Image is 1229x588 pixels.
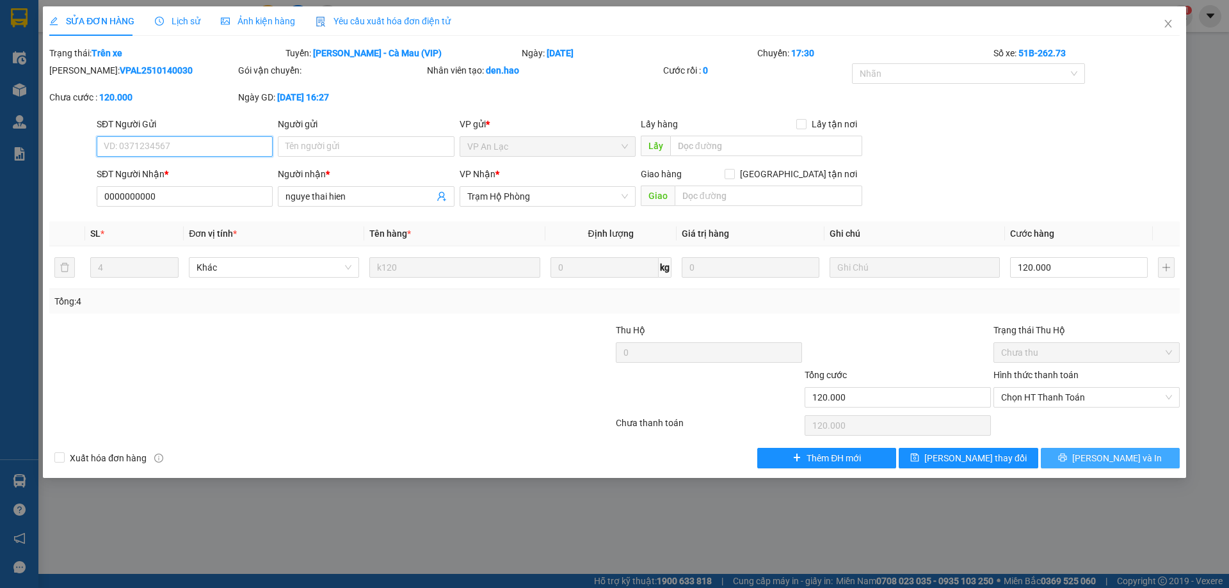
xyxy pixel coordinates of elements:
[805,370,847,380] span: Tổng cước
[369,228,411,239] span: Tên hàng
[49,63,236,77] div: [PERSON_NAME]:
[155,17,164,26] span: clock-circle
[460,169,495,179] span: VP Nhận
[1001,343,1172,362] span: Chưa thu
[792,453,801,463] span: plus
[756,46,992,60] div: Chuyến:
[910,453,919,463] span: save
[616,325,645,335] span: Thu Hộ
[670,136,862,156] input: Dọc đường
[641,136,670,156] span: Lấy
[49,16,134,26] span: SỬA ĐƠN HÀNG
[197,258,351,277] span: Khác
[313,48,442,58] b: [PERSON_NAME] - Cà Mau (VIP)
[154,454,163,463] span: info-circle
[120,65,193,75] b: VPAL2510140030
[824,221,1005,246] th: Ghi chú
[993,370,1079,380] label: Hình thức thanh toán
[90,228,100,239] span: SL
[54,257,75,278] button: delete
[427,63,661,77] div: Nhân viên tạo:
[189,228,237,239] span: Đơn vị tính
[277,92,329,102] b: [DATE] 16:27
[807,451,861,465] span: Thêm ĐH mới
[65,451,152,465] span: Xuất hóa đơn hàng
[316,16,451,26] span: Yêu cầu xuất hóa đơn điện tử
[547,48,574,58] b: [DATE]
[899,448,1038,468] button: save[PERSON_NAME] thay đổi
[682,257,819,278] input: 0
[48,46,284,60] div: Trạng thái:
[1041,448,1180,468] button: printer[PERSON_NAME] và In
[735,167,862,181] span: [GEOGRAPHIC_DATA] tận nơi
[924,451,1027,465] span: [PERSON_NAME] thay đổi
[467,137,628,156] span: VP An Lạc
[663,63,849,77] div: Cước rồi :
[1058,453,1067,463] span: printer
[1010,228,1054,239] span: Cước hàng
[97,117,273,131] div: SĐT Người Gửi
[467,187,628,206] span: Trạm Hộ Phòng
[641,119,678,129] span: Lấy hàng
[221,16,295,26] span: Ảnh kiện hàng
[316,17,326,27] img: icon
[238,63,424,77] div: Gói vận chuyển:
[99,92,133,102] b: 120.000
[278,167,454,181] div: Người nhận
[641,169,682,179] span: Giao hàng
[641,186,675,206] span: Giao
[830,257,1000,278] input: Ghi Chú
[614,416,803,438] div: Chưa thanh toán
[278,117,454,131] div: Người gửi
[486,65,519,75] b: den.hao
[284,46,520,60] div: Tuyến:
[97,167,273,181] div: SĐT Người Nhận
[992,46,1181,60] div: Số xe:
[1018,48,1066,58] b: 51B-262.73
[238,90,424,104] div: Ngày GD:
[520,46,757,60] div: Ngày:
[807,117,862,131] span: Lấy tận nơi
[675,186,862,206] input: Dọc đường
[369,257,540,278] input: VD: Bàn, Ghế
[54,294,474,308] div: Tổng: 4
[92,48,122,58] b: Trên xe
[49,90,236,104] div: Chưa cước :
[682,228,729,239] span: Giá trị hàng
[221,17,230,26] span: picture
[1158,257,1175,278] button: plus
[703,65,708,75] b: 0
[460,117,636,131] div: VP gửi
[1163,19,1173,29] span: close
[1001,388,1172,407] span: Chọn HT Thanh Toán
[791,48,814,58] b: 17:30
[1072,451,1162,465] span: [PERSON_NAME] và In
[757,448,896,468] button: plusThêm ĐH mới
[1150,6,1186,42] button: Close
[993,323,1180,337] div: Trạng thái Thu Hộ
[437,191,447,202] span: user-add
[49,17,58,26] span: edit
[588,228,634,239] span: Định lượng
[155,16,200,26] span: Lịch sử
[659,257,671,278] span: kg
